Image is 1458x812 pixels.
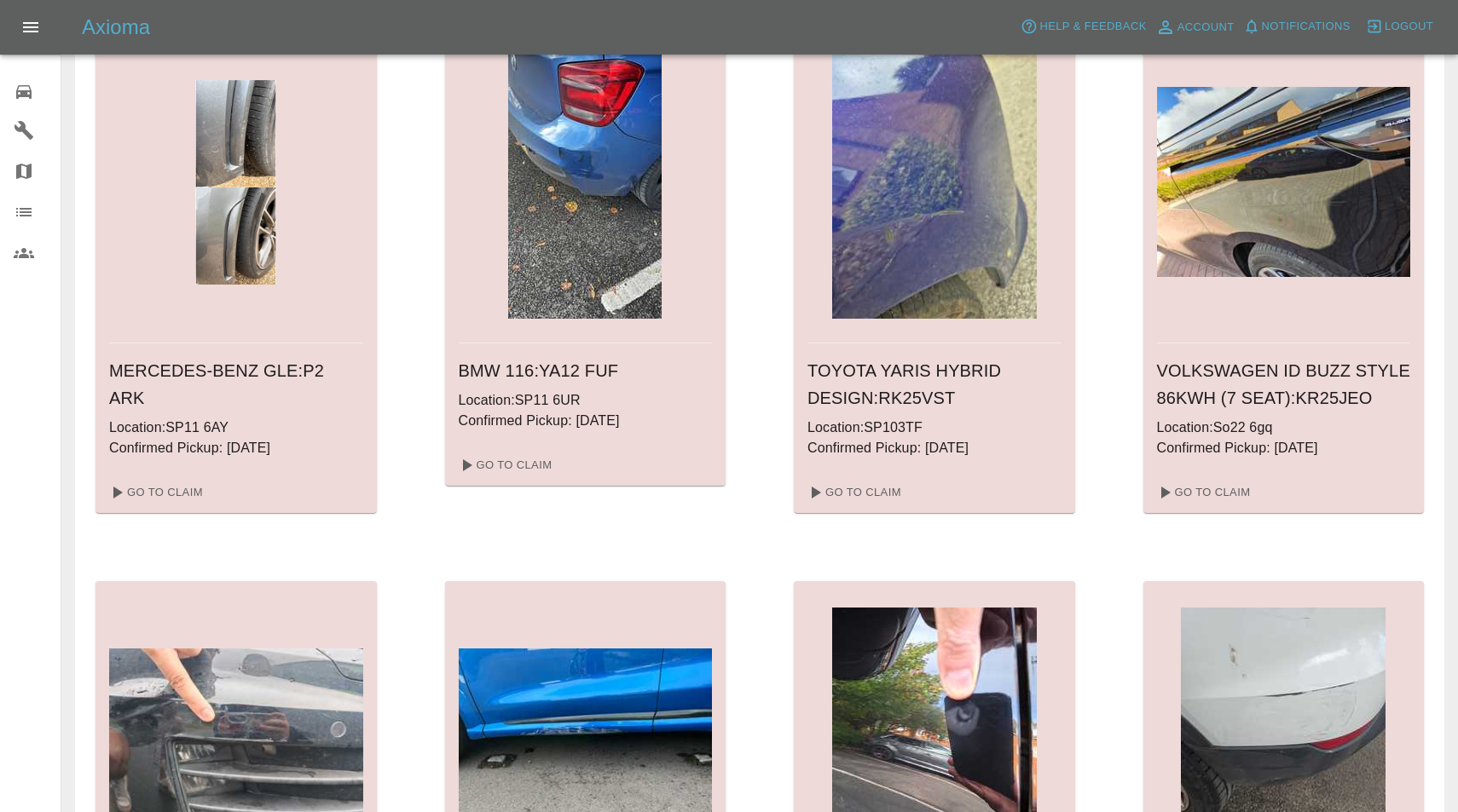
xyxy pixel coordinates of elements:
a: Go To Claim [452,452,557,479]
p: Location: SP11 6AY [109,418,363,438]
button: Notifications [1239,14,1355,40]
button: Help & Feedback [1016,14,1150,40]
button: Logout [1362,14,1438,40]
a: Account [1151,14,1239,41]
a: Go To Claim [801,479,905,506]
a: Go To Claim [102,479,207,506]
span: Logout [1385,17,1433,37]
span: Account [1177,18,1235,37]
h6: VOLKSWAGEN ID BUZZ STYLE 86KWH (7 SEAT) : KR25JEO [1157,357,1411,412]
p: Confirmed Pickup: [DATE] [459,411,713,431]
p: Confirmed Pickup: [DATE] [807,438,1062,458]
span: Help & Feedback [1039,17,1146,37]
p: Confirmed Pickup: [DATE] [1157,438,1411,458]
p: Confirmed Pickup: [DATE] [109,438,363,458]
span: Notifications [1262,17,1351,37]
h6: BMW 116 : YA12 FUF [459,357,713,384]
h6: MERCEDES-BENZ GLE : P2 ARK [109,357,363,412]
h6: TOYOTA YARIS HYBRID DESIGN : RK25VST [807,357,1062,412]
h5: Axioma [82,14,150,41]
p: Location: So22 6gq [1157,418,1411,438]
a: Go To Claim [1150,479,1255,506]
p: Location: SP103TF [807,418,1062,438]
p: Location: SP11 6UR [459,390,713,411]
button: Open drawer [10,7,51,48]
